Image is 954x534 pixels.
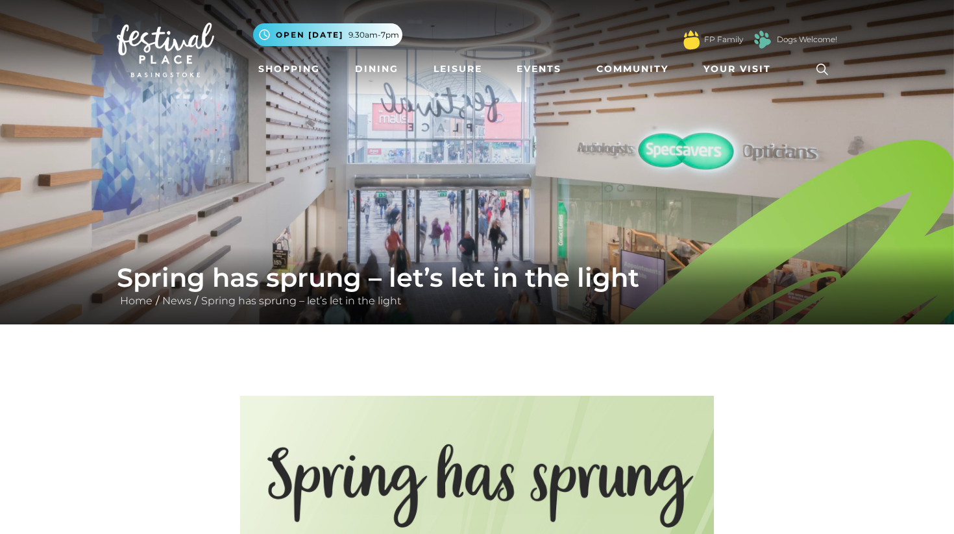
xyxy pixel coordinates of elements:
[117,23,214,77] img: Festival Place Logo
[276,29,343,41] span: Open [DATE]
[107,262,847,309] div: / /
[698,57,783,81] a: Your Visit
[777,34,837,45] a: Dogs Welcome!
[349,29,399,41] span: 9.30am-7pm
[253,57,325,81] a: Shopping
[591,57,674,81] a: Community
[253,23,402,46] button: Open [DATE] 9.30am-7pm
[704,34,743,45] a: FP Family
[198,295,404,307] a: Spring has sprung – let’s let in the light
[703,62,771,76] span: Your Visit
[428,57,487,81] a: Leisure
[117,262,837,293] h1: Spring has sprung – let’s let in the light
[159,295,195,307] a: News
[117,295,156,307] a: Home
[350,57,404,81] a: Dining
[511,57,567,81] a: Events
